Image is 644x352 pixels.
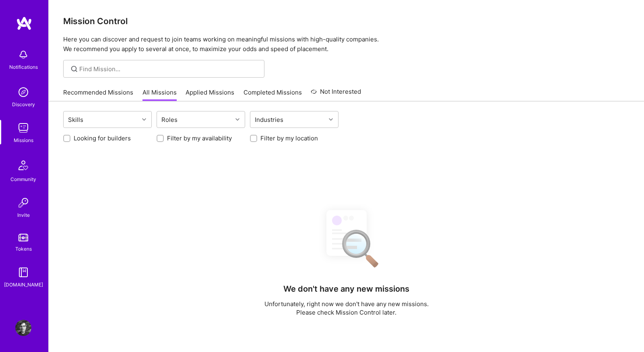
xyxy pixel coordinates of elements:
[244,88,302,101] a: Completed Missions
[66,114,85,126] div: Skills
[14,136,33,144] div: Missions
[63,88,133,101] a: Recommended Missions
[74,134,131,142] label: Looking for builders
[264,308,429,317] p: Please check Mission Control later.
[19,234,28,241] img: tokens
[12,100,35,109] div: Discovery
[10,175,36,183] div: Community
[63,35,630,54] p: Here you can discover and request to join teams working on meaningful missions with high-quality ...
[15,120,31,136] img: teamwork
[15,84,31,100] img: discovery
[142,88,177,101] a: All Missions
[142,117,146,121] i: icon Chevron
[311,87,361,101] a: Not Interested
[70,64,79,74] i: icon SearchGrey
[253,114,285,126] div: Industries
[15,47,31,63] img: bell
[17,211,30,219] div: Invite
[14,156,33,175] img: Community
[260,134,318,142] label: Filter by my location
[15,245,32,253] div: Tokens
[15,320,31,336] img: User Avatar
[235,117,239,121] i: icon Chevron
[15,195,31,211] img: Invite
[63,16,630,26] h3: Mission Control
[9,63,38,71] div: Notifications
[186,88,234,101] a: Applied Missions
[4,280,43,289] div: [DOMAIN_NAME]
[159,114,180,126] div: Roles
[329,117,333,121] i: icon Chevron
[16,16,32,31] img: logo
[13,320,33,336] a: User Avatar
[264,300,429,308] p: Unfortunately, right now we don't have any new missions.
[312,203,381,273] img: No Results
[79,65,258,73] input: Find Mission...
[167,134,232,142] label: Filter by my availability
[15,264,31,280] img: guide book
[283,284,409,294] h4: We don't have any new missions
